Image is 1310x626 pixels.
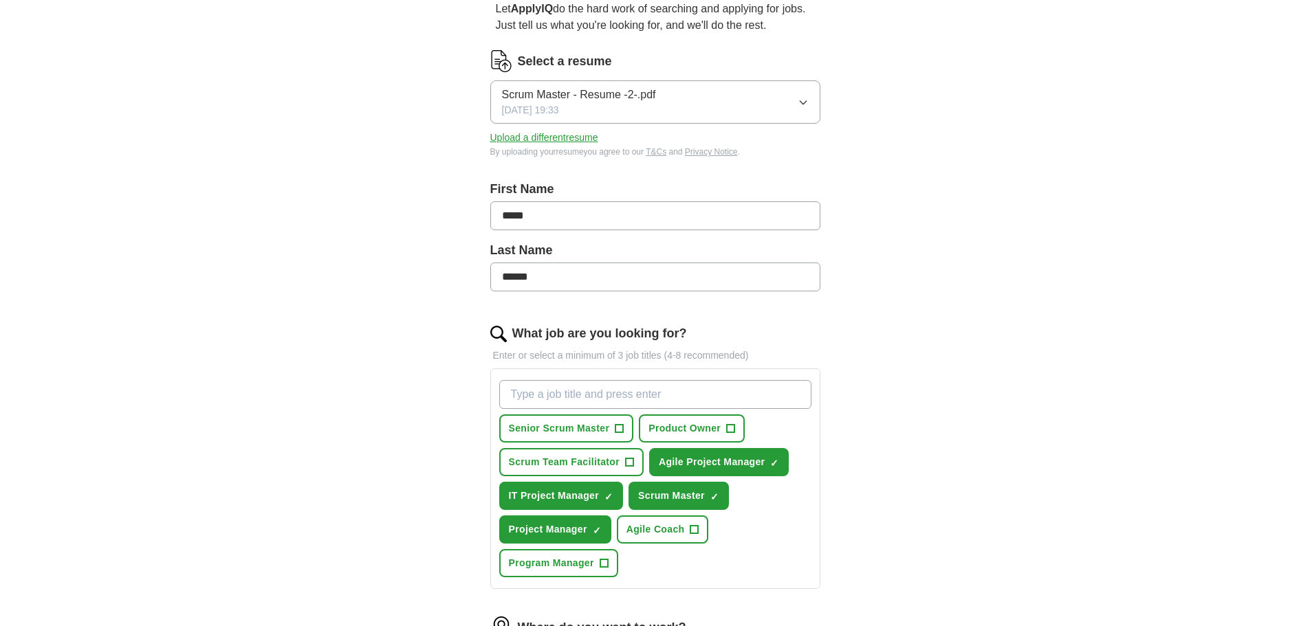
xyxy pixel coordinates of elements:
button: Scrum Team Facilitator [499,448,644,476]
button: Agile Project Manager✓ [649,448,789,476]
a: T&Cs [646,147,666,157]
button: Scrum Master✓ [629,482,729,510]
span: Project Manager [509,522,587,537]
span: [DATE] 19:33 [502,103,559,118]
span: ✓ [770,458,778,469]
button: Agile Coach [617,515,709,544]
span: ✓ [604,491,613,502]
label: What job are you looking for? [512,324,687,343]
button: Scrum Master - Resume -2-.pdf[DATE] 19:33 [490,80,820,124]
a: Privacy Notice [685,147,738,157]
span: Scrum Master - Resume -2-.pdf [502,87,656,103]
p: Enter or select a minimum of 3 job titles (4-8 recommended) [490,348,820,363]
span: Agile Coach [626,522,685,537]
button: Product Owner [639,414,745,443]
button: Upload a differentresume [490,131,598,145]
label: Select a resume [518,52,612,71]
span: Senior Scrum Master [509,421,610,436]
span: IT Project Manager [509,489,600,503]
span: Scrum Master [638,489,705,503]
button: Project Manager✓ [499,515,611,544]
button: Program Manager [499,549,618,577]
button: Senior Scrum Master [499,414,634,443]
button: IT Project Manager✓ [499,482,624,510]
label: First Name [490,180,820,199]
span: Agile Project Manager [659,455,765,469]
span: Product Owner [648,421,721,436]
div: By uploading your resume you agree to our and . [490,146,820,158]
span: Program Manager [509,556,594,570]
span: Scrum Team Facilitator [509,455,620,469]
label: Last Name [490,241,820,260]
img: search.png [490,326,507,342]
img: CV Icon [490,50,512,72]
span: ✓ [593,525,601,536]
input: Type a job title and press enter [499,380,811,409]
strong: ApplyIQ [511,3,553,14]
span: ✓ [710,491,719,502]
